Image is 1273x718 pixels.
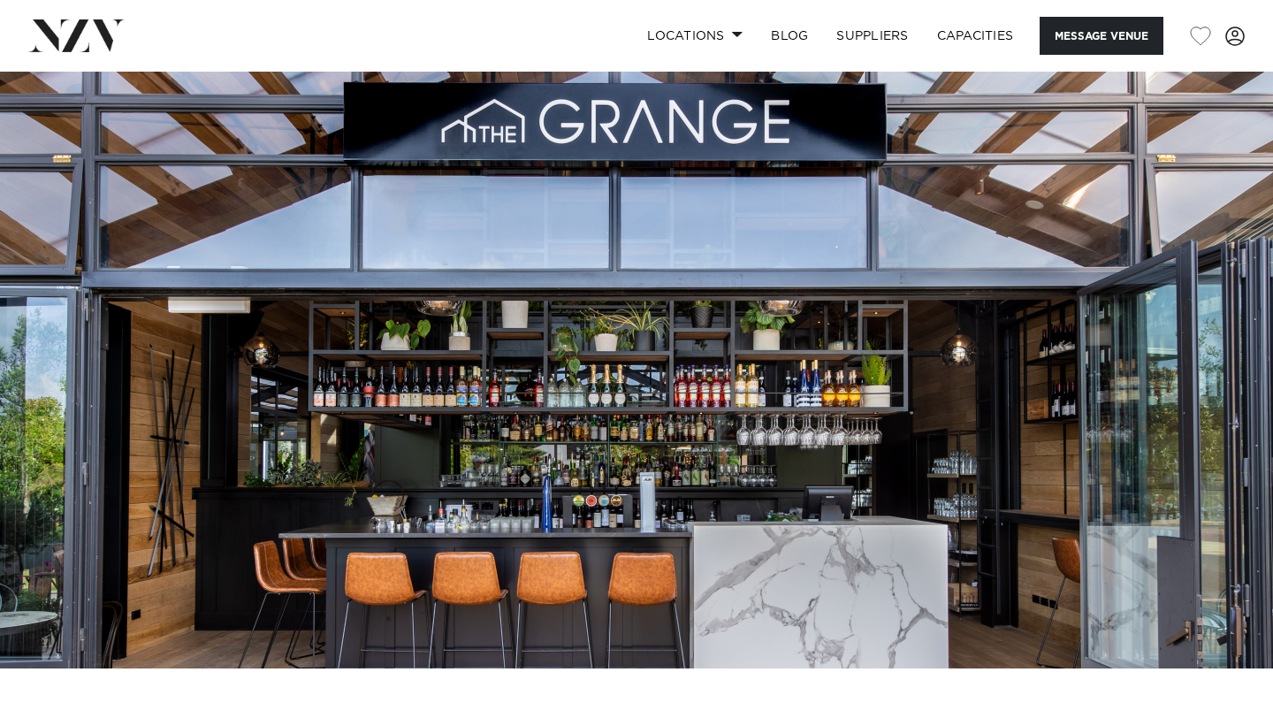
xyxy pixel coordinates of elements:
button: Message Venue [1040,17,1163,55]
a: Capacities [923,17,1028,55]
a: BLOG [757,17,822,55]
img: nzv-logo.png [28,19,125,51]
a: SUPPLIERS [822,17,922,55]
a: Locations [633,17,757,55]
